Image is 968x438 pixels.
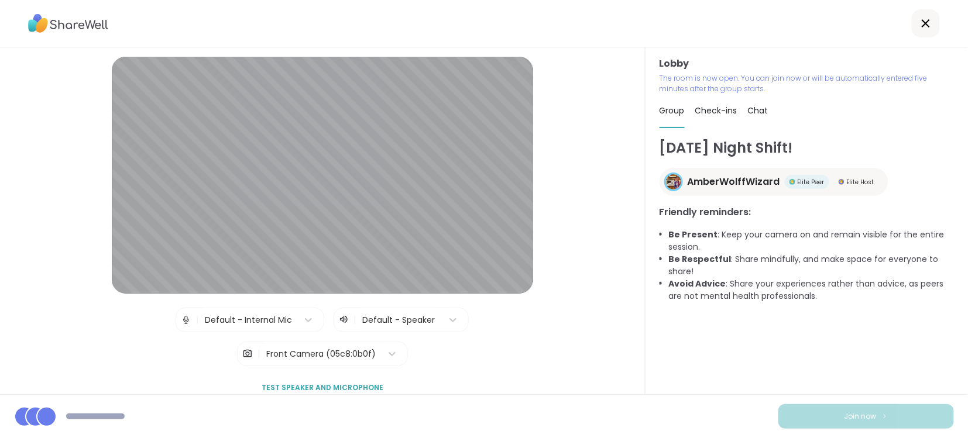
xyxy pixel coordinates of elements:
[845,411,877,422] span: Join now
[688,175,780,189] span: AmberWolffWizard
[660,73,954,94] p: The room is now open. You can join now or will be automatically entered five minutes after the gr...
[257,375,388,400] button: Test speaker and microphone
[353,313,356,327] span: |
[196,308,199,332] span: |
[660,168,888,196] a: AmberWolffWizardAmberWolffWizardElite PeerElite PeerElite HostElite Host
[666,174,681,189] img: AmberWolffWizard
[778,404,954,429] button: Join now
[881,413,888,419] img: ShareWell Logomark
[669,278,726,289] b: Avoid Advice
[669,278,954,302] li: : Share your experiences rather than advice, as peers are not mental health professionals.
[28,10,108,37] img: ShareWell Logo
[660,205,954,219] h3: Friendly reminders:
[258,342,260,365] span: |
[798,178,825,187] span: Elite Peer
[669,229,718,240] b: Be Present
[669,229,954,253] li: : Keep your camera on and remain visible for the entire session.
[660,137,954,158] h1: [DATE] Night Shift!
[262,382,383,393] span: Test speaker and microphone
[669,253,732,265] b: Be Respectful
[839,179,845,185] img: Elite Host
[181,308,191,332] img: Microphone
[669,253,954,278] li: : Share mindfully, and make space for everyone to share!
[847,178,874,187] span: Elite Host
[660,57,954,71] h3: Lobby
[695,105,737,116] span: Check-ins
[205,314,292,326] div: Default - Internal Mic
[660,105,685,116] span: Group
[748,105,768,116] span: Chat
[789,179,795,185] img: Elite Peer
[242,342,253,365] img: Camera
[266,348,376,360] div: Front Camera (05c8:0b0f)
